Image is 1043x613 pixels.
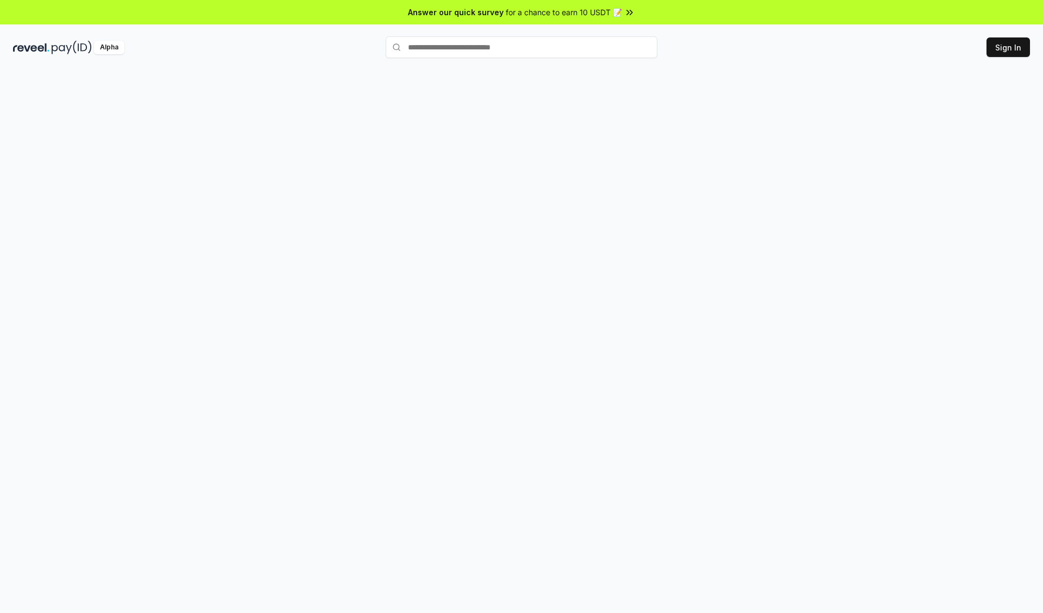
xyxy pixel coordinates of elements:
span: for a chance to earn 10 USDT 📝 [506,7,622,18]
div: Alpha [94,41,124,54]
img: reveel_dark [13,41,49,54]
button: Sign In [987,37,1030,57]
img: pay_id [52,41,92,54]
span: Answer our quick survey [408,7,504,18]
